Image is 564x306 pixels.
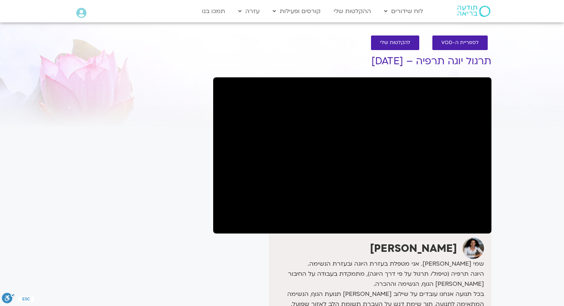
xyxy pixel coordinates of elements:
[380,40,410,46] span: להקלטות שלי
[198,4,229,18] a: תמכו בנו
[269,4,324,18] a: קורסים ופעילות
[213,56,491,67] h1: תרגול יוגה תרפיה – [DATE]
[370,241,457,256] strong: [PERSON_NAME]
[271,269,484,289] div: היוגה תרפיה (טיפול/ תרגול על פי דרך היוגה), מתמקדת בעבודה על החיבור [PERSON_NAME] הגוף, הנשימה וה...
[371,35,419,50] a: להקלטות שלי
[380,4,427,18] a: לוח שידורים
[463,238,484,259] img: ענת קדר
[271,259,484,269] div: שמי [PERSON_NAME]. אני מטפלת בעזרת היוגה ובעזרת הנשימה.
[432,35,488,50] a: לספריית ה-VOD
[441,40,479,46] span: לספריית ה-VOD
[457,6,490,17] img: תודעה בריאה
[235,4,263,18] a: עזרה
[330,4,375,18] a: ההקלטות שלי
